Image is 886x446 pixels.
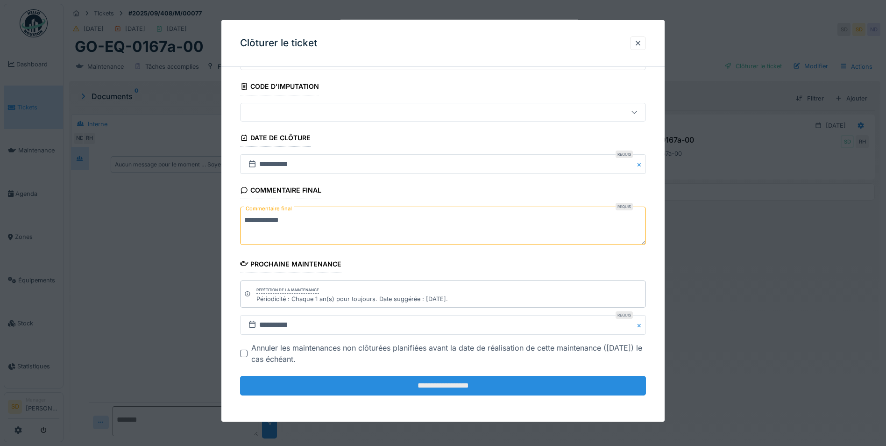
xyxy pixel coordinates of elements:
div: Périodicité : Chaque 1 an(s) pour toujours. Date suggérée : [DATE]. [256,295,448,303]
div: Requis [616,311,633,319]
button: Close [636,315,646,335]
h3: Clôturer le ticket [240,37,317,49]
div: Requis [616,203,633,210]
div: Requis [616,151,633,158]
div: Date de clôture [240,131,311,147]
button: Close [636,154,646,174]
div: Code d'imputation [240,79,319,95]
label: Commentaire final [244,203,294,215]
div: Annuler les maintenances non clôturées planifiées avant la date de réalisation de cette maintenan... [251,342,646,365]
div: Commentaire final [240,183,321,199]
div: Prochaine maintenance [240,257,341,273]
div: Répétition de la maintenance [256,287,319,294]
